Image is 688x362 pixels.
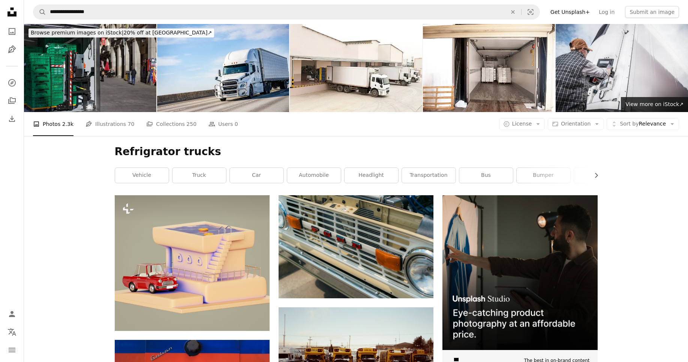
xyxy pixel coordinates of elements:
button: License [499,118,545,130]
a: A model of a building with a car in front of it [115,260,270,266]
button: scroll list to the right [589,168,598,183]
a: transportation [402,168,456,183]
a: Log in / Sign up [4,307,19,322]
a: Collections [4,93,19,108]
span: Sort by [620,121,639,127]
img: Refrigerated Semitrailer Cargo [556,24,688,112]
img: A model of a building with a car in front of it [115,195,270,331]
img: Powerful white big rig long haul industrial semi truck transporting goods in refrigerator semi tr... [157,24,289,112]
button: Menu [4,343,19,358]
img: Supermarket delivery van interior in plaza mayor Madrid, Spain [24,24,156,112]
span: Browse premium images on iStock | [31,30,123,36]
span: View more on iStock ↗ [625,101,684,107]
button: Search Unsplash [33,5,46,19]
a: Log in [594,6,619,18]
a: Download History [4,111,19,126]
a: automobile [287,168,341,183]
a: Photos [4,24,19,39]
button: Submit an image [625,6,679,18]
img: A close up of the front grille of a car [279,195,433,298]
a: Get Unsplash+ [546,6,594,18]
a: vehicle [115,168,169,183]
a: Illustrations [4,42,19,57]
a: Collections 250 [146,112,196,136]
span: 20% off at [GEOGRAPHIC_DATA] ↗ [31,30,212,36]
img: file-1715714098234-25b8b4e9d8faimage [442,195,597,350]
a: car [230,168,283,183]
span: 0 [235,120,238,128]
button: Language [4,325,19,340]
span: Relevance [620,120,666,128]
a: a group of yellow school buses parked next to each other [279,355,433,362]
a: A close up of the front grille of a car [279,243,433,250]
h1: Refrigrator trucks [115,145,598,159]
span: Orientation [561,121,591,127]
a: Illustrations 70 [85,112,134,136]
button: Visual search [522,5,540,19]
a: truck [172,168,226,183]
img: Loading a truck [423,24,555,112]
a: machine [574,168,628,183]
span: 250 [186,120,196,128]
a: Users 0 [208,112,238,136]
span: License [512,121,532,127]
a: View more on iStock↗ [621,97,688,112]
form: Find visuals sitewide [33,4,540,19]
a: bumper [517,168,570,183]
img: Three white trucks in front of a warehouse [290,24,422,112]
button: Clear [505,5,521,19]
span: 70 [128,120,135,128]
a: Browse premium images on iStock|20% off at [GEOGRAPHIC_DATA]↗ [24,24,219,42]
a: Explore [4,75,19,90]
a: headlight [345,168,398,183]
button: Sort byRelevance [607,118,679,130]
a: bus [459,168,513,183]
button: Orientation [548,118,604,130]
